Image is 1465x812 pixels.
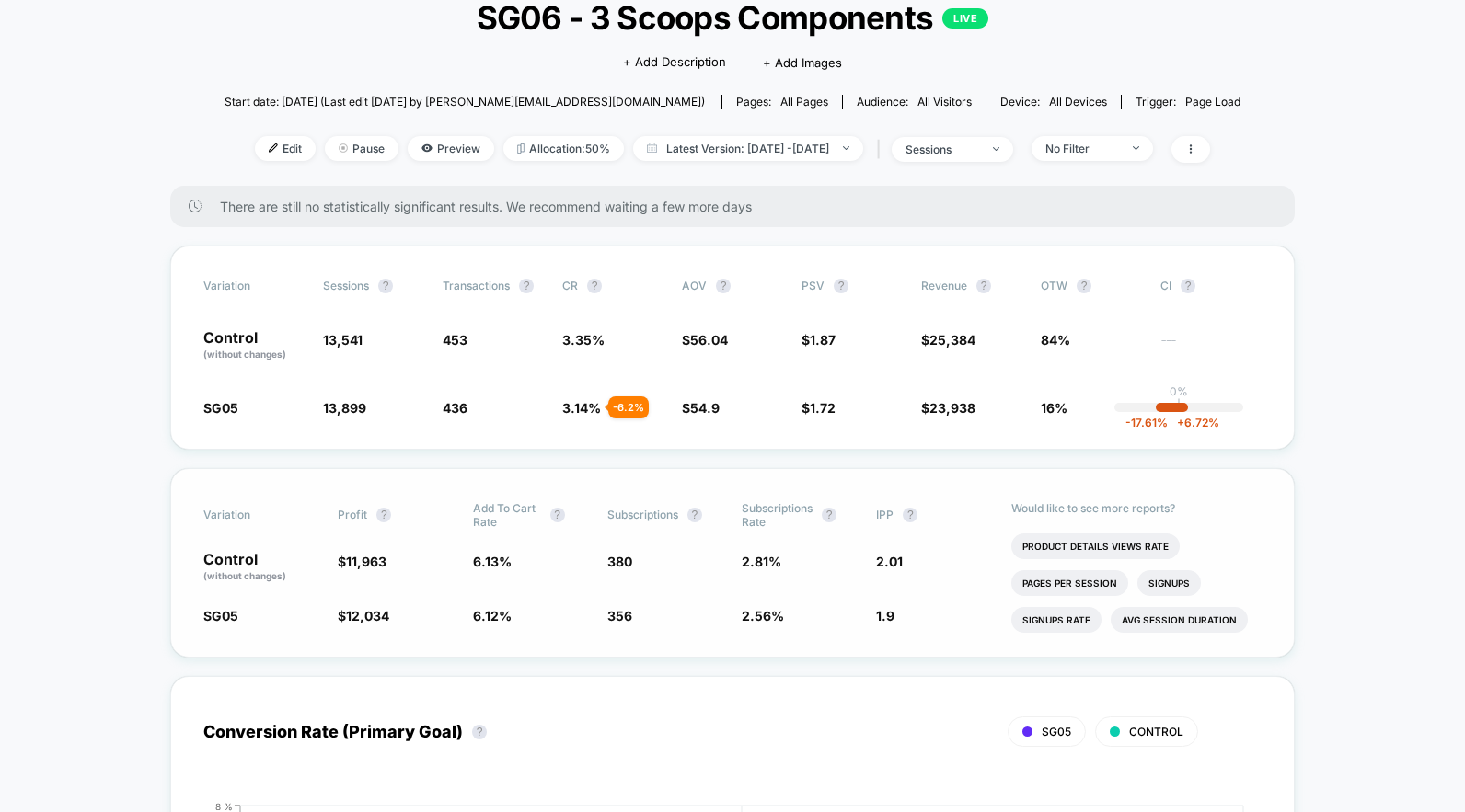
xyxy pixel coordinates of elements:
span: Revenue [921,279,967,292]
span: 3.14 % [562,400,601,416]
p: 0% [1170,384,1188,398]
span: CONTROL [1129,725,1183,738]
span: | [872,136,892,163]
span: 84% [1041,332,1070,348]
span: $ [921,332,975,348]
div: sessions [906,143,979,156]
li: Product Details Views Rate [1011,533,1180,559]
li: Signups [1137,570,1201,596]
button: ? [903,508,917,522]
span: $ [338,608,389,623]
p: | [1177,398,1181,412]
button: ? [550,508,565,522]
span: CI [1160,279,1262,293]
span: + [1177,416,1184,429]
span: 1.87 [810,332,836,348]
span: $ [682,332,728,348]
span: $ [682,400,720,416]
span: (without changes) [203,570,286,581]
span: Sessions [323,279,369,292]
span: 25,384 [929,332,975,348]
span: Variation [203,501,305,529]
span: all devices [1049,95,1107,109]
p: Control [203,552,319,583]
span: 13,899 [323,400,366,416]
span: 13,541 [323,332,363,348]
span: 356 [607,608,632,623]
span: Page Load [1185,95,1240,109]
img: calendar [647,143,657,153]
span: 453 [443,332,467,348]
tspan: 8 % [215,800,233,811]
span: Device: [986,95,1121,109]
span: Latest Version: [DATE] - [DATE] [633,136,863,161]
button: ? [587,279,602,293]
span: 54.9 [690,400,720,416]
span: Subscriptions [607,508,678,521]
p: LIVE [942,8,988,29]
span: $ [921,400,975,416]
span: Allocation: 50% [503,136,624,161]
span: Start date: [DATE] (Last edit [DATE] by [PERSON_NAME][EMAIL_ADDRESS][DOMAIN_NAME]) [225,95,705,109]
div: Pages: [736,95,828,109]
span: $ [802,400,836,416]
span: PSV [802,279,825,292]
button: ? [976,279,991,293]
span: 11,963 [346,554,386,569]
img: end [993,147,999,151]
button: ? [1181,279,1195,293]
button: ? [822,508,836,522]
span: Edit [255,136,316,161]
span: $ [338,554,386,569]
span: IPP [876,508,894,521]
li: Avg Session Duration [1111,607,1248,633]
img: end [1133,146,1139,150]
span: 56.04 [690,332,728,348]
span: $ [802,332,836,348]
span: Add To Cart Rate [473,501,541,529]
span: + Add Description [623,53,726,72]
button: ? [376,508,391,522]
span: 436 [443,400,467,416]
div: - 6.2 % [608,396,649,418]
span: (without changes) [203,349,286,360]
span: -17.61 % [1125,416,1168,429]
span: Transactions [443,279,510,292]
img: rebalance [517,143,525,154]
span: 23,938 [929,400,975,416]
button: ? [687,508,702,522]
span: Preview [408,136,494,161]
img: edit [269,143,278,153]
span: 16% [1041,400,1067,416]
span: 6.12 % [473,608,512,623]
span: 380 [607,554,632,569]
span: SG05 [203,608,238,623]
p: Control [203,330,305,361]
button: ? [834,279,848,293]
span: CR [562,279,578,292]
p: Would like to see more reports? [1011,501,1263,515]
span: 6.72 % [1168,416,1219,429]
span: All Visitors [917,95,972,109]
span: 1.9 [876,608,894,623]
span: 6.13 % [473,554,512,569]
img: end [843,146,849,150]
img: end [339,143,348,153]
div: No Filter [1045,142,1119,155]
span: all pages [780,95,828,109]
span: 3.35 % [562,332,605,348]
span: Pause [325,136,398,161]
span: OTW [1041,279,1142,293]
span: 1.72 [810,400,836,416]
span: + Add Images [763,55,842,70]
button: ? [1077,279,1091,293]
span: There are still no statistically significant results. We recommend waiting a few more days [220,199,1258,214]
span: Profit [338,508,367,521]
span: 12,034 [346,608,389,623]
span: --- [1160,335,1262,361]
span: SG05 [1042,725,1071,738]
li: Signups Rate [1011,607,1102,633]
span: SG05 [203,400,238,416]
span: Variation [203,279,305,293]
span: 2.56 % [742,608,784,623]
